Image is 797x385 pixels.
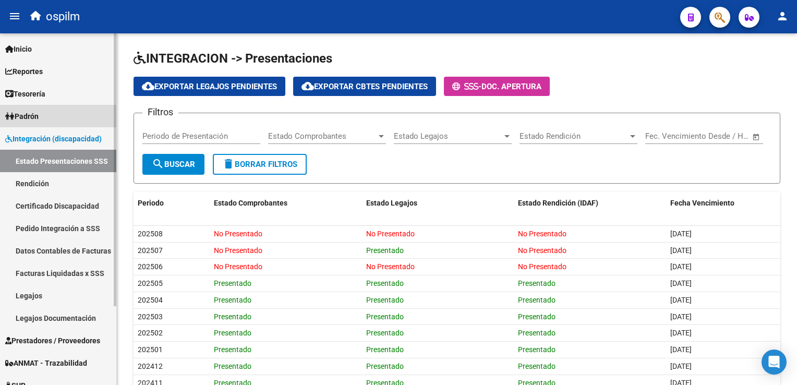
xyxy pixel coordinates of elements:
[518,199,598,207] span: Estado Rendición (IDAF)
[670,199,734,207] span: Fecha Vencimiento
[776,10,789,22] mat-icon: person
[134,51,332,66] span: INTEGRACION -> Presentaciones
[514,192,666,214] datatable-header-cell: Estado Rendición (IDAF)
[138,362,163,370] span: 202412
[670,279,692,287] span: [DATE]
[452,82,481,91] span: -
[762,350,787,375] div: Open Intercom Messenger
[214,345,251,354] span: Presentado
[142,154,204,175] button: Buscar
[268,131,377,141] span: Estado Comprobantes
[134,77,285,96] button: Exportar Legajos Pendientes
[138,329,163,337] span: 202502
[214,362,251,370] span: Presentado
[366,329,404,337] span: Presentado
[138,296,163,304] span: 202504
[5,133,102,145] span: Integración (discapacidad)
[5,88,45,100] span: Tesorería
[214,329,251,337] span: Presentado
[362,192,514,214] datatable-header-cell: Estado Legajos
[670,329,692,337] span: [DATE]
[138,199,164,207] span: Periodo
[366,262,415,271] span: No Presentado
[645,131,687,141] input: Fecha inicio
[366,362,404,370] span: Presentado
[301,82,428,91] span: Exportar Cbtes Pendientes
[46,5,80,28] span: ospilm
[5,357,87,369] span: ANMAT - Trazabilidad
[366,199,417,207] span: Estado Legajos
[138,345,163,354] span: 202501
[214,230,262,238] span: No Presentado
[670,262,692,271] span: [DATE]
[670,246,692,255] span: [DATE]
[518,362,556,370] span: Presentado
[8,10,21,22] mat-icon: menu
[697,131,747,141] input: Fecha fin
[222,158,235,170] mat-icon: delete
[444,77,550,96] button: -Doc. Apertura
[5,335,100,346] span: Prestadores / Proveedores
[670,230,692,238] span: [DATE]
[152,160,195,169] span: Buscar
[518,246,566,255] span: No Presentado
[518,296,556,304] span: Presentado
[214,262,262,271] span: No Presentado
[666,192,780,214] datatable-header-cell: Fecha Vencimiento
[520,131,628,141] span: Estado Rendición
[366,296,404,304] span: Presentado
[518,279,556,287] span: Presentado
[5,43,32,55] span: Inicio
[293,77,436,96] button: Exportar Cbtes Pendientes
[214,246,262,255] span: No Presentado
[214,296,251,304] span: Presentado
[138,262,163,271] span: 202506
[366,246,404,255] span: Presentado
[366,345,404,354] span: Presentado
[138,246,163,255] span: 202507
[142,80,154,92] mat-icon: cloud_download
[366,312,404,321] span: Presentado
[394,131,502,141] span: Estado Legajos
[670,312,692,321] span: [DATE]
[134,192,210,214] datatable-header-cell: Periodo
[366,230,415,238] span: No Presentado
[518,312,556,321] span: Presentado
[5,66,43,77] span: Reportes
[518,230,566,238] span: No Presentado
[210,192,362,214] datatable-header-cell: Estado Comprobantes
[670,362,692,370] span: [DATE]
[670,345,692,354] span: [DATE]
[138,279,163,287] span: 202505
[214,199,287,207] span: Estado Comprobantes
[152,158,164,170] mat-icon: search
[518,262,566,271] span: No Presentado
[214,279,251,287] span: Presentado
[366,279,404,287] span: Presentado
[751,131,763,143] button: Open calendar
[142,105,178,119] h3: Filtros
[213,154,307,175] button: Borrar Filtros
[481,82,541,91] span: Doc. Apertura
[5,111,39,122] span: Padrón
[138,312,163,321] span: 202503
[222,160,297,169] span: Borrar Filtros
[670,296,692,304] span: [DATE]
[138,230,163,238] span: 202508
[518,345,556,354] span: Presentado
[518,329,556,337] span: Presentado
[301,80,314,92] mat-icon: cloud_download
[142,82,277,91] span: Exportar Legajos Pendientes
[214,312,251,321] span: Presentado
